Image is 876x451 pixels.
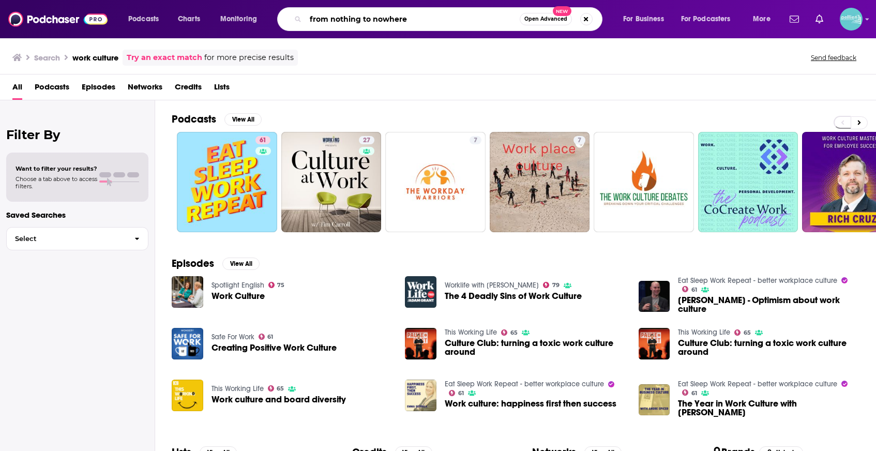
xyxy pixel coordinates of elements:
[175,79,202,100] a: Credits
[222,258,260,270] button: View All
[405,276,436,308] img: The 4 Deadly Sins of Work Culture
[458,391,464,396] span: 61
[255,136,270,144] a: 61
[212,395,346,404] a: Work culture and board diversity
[678,399,859,417] a: The Year in Work Culture with Andre Spicer
[172,257,260,270] a: EpisodesView All
[578,136,581,146] span: 7
[220,12,257,26] span: Monitoring
[445,380,604,388] a: Eat Sleep Work Repeat - better workplace culture
[405,380,436,411] img: Work culture: happiness first then success
[72,53,118,63] h3: work culture
[172,380,203,411] img: Work culture and board diversity
[445,399,616,408] a: Work culture: happiness first then success
[678,399,859,417] span: The Year in Work Culture with [PERSON_NAME]
[6,227,148,250] button: Select
[678,276,837,285] a: Eat Sleep Work Repeat - better workplace culture
[16,175,97,190] span: Choose a tab above to access filters.
[678,380,837,388] a: Eat Sleep Work Repeat - better workplace culture
[691,288,697,292] span: 61
[16,165,97,172] span: Want to filter your results?
[172,113,262,126] a: PodcastsView All
[682,389,697,396] a: 61
[121,11,172,27] button: open menu
[840,8,863,31] img: User Profile
[808,53,859,62] button: Send feedback
[573,136,585,144] a: 7
[213,11,270,27] button: open menu
[212,292,265,300] a: Work Culture
[204,52,294,64] span: for more precise results
[363,136,370,146] span: 27
[445,281,539,290] a: Worklife with Adam Grant
[639,328,670,359] img: Culture Club: turning a toxic work culture around
[490,132,590,232] a: 7
[746,11,783,27] button: open menu
[128,12,159,26] span: Podcasts
[127,52,202,64] a: Try an exact match
[470,136,481,144] a: 7
[212,384,264,393] a: This Working Life
[214,79,230,100] a: Lists
[543,282,560,288] a: 79
[811,10,827,28] a: Show notifications dropdown
[172,328,203,359] a: Creating Positive Work Culture
[840,8,863,31] button: Show profile menu
[681,12,731,26] span: For Podcasters
[678,296,859,313] a: Adam Grant - Optimism about work culture
[212,333,254,341] a: Safe For Work
[12,79,22,100] a: All
[639,281,670,312] a: Adam Grant - Optimism about work culture
[474,136,477,146] span: 7
[128,79,162,100] a: Networks
[259,334,274,340] a: 61
[678,296,859,313] span: [PERSON_NAME] - Optimism about work culture
[260,136,266,146] span: 61
[35,79,69,100] a: Podcasts
[552,283,560,288] span: 79
[840,8,863,31] span: Logged in as JessicaPellien
[385,132,486,232] a: 7
[178,12,200,26] span: Charts
[171,11,206,27] a: Charts
[623,12,664,26] span: For Business
[177,132,277,232] a: 61
[277,283,284,288] span: 75
[674,11,746,27] button: open menu
[553,6,571,16] span: New
[445,339,626,356] a: Culture Club: turning a toxic work culture around
[682,286,697,292] a: 61
[287,7,612,31] div: Search podcasts, credits, & more...
[8,9,108,29] img: Podchaser - Follow, Share and Rate Podcasts
[449,390,464,396] a: 61
[267,335,273,339] span: 61
[616,11,677,27] button: open menu
[678,339,859,356] a: Culture Club: turning a toxic work culture around
[172,113,216,126] h2: Podcasts
[405,328,436,359] a: Culture Club: turning a toxic work culture around
[524,17,567,22] span: Open Advanced
[445,292,582,300] a: The 4 Deadly Sins of Work Culture
[639,384,670,416] img: The Year in Work Culture with Andre Spicer
[678,328,730,337] a: This Working Life
[281,132,382,232] a: 27
[212,281,264,290] a: Spotlight English
[172,276,203,308] img: Work Culture
[691,391,697,396] span: 61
